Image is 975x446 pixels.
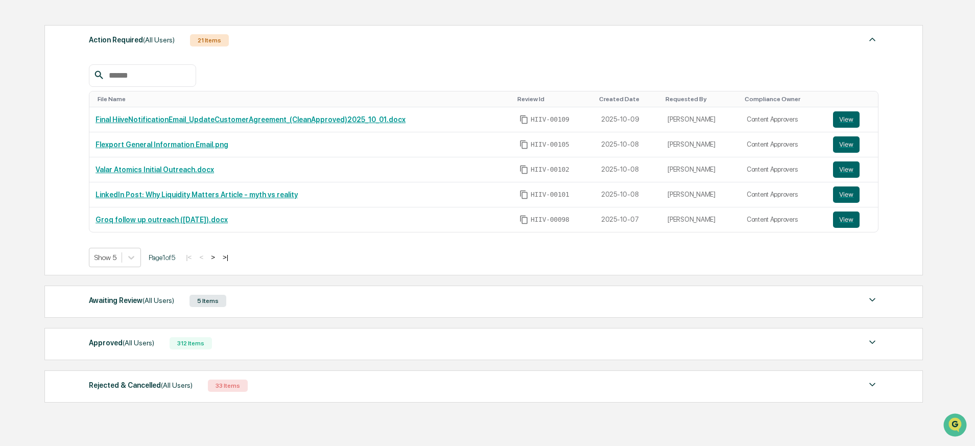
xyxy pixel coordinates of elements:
span: Page 1 of 5 [149,253,175,262]
span: HIIV-00105 [531,140,569,149]
button: > [208,253,218,262]
img: caret [866,379,878,391]
span: HIIV-00101 [531,191,569,199]
span: (All Users) [161,381,193,389]
td: 2025-10-08 [595,157,661,182]
a: 🗄️Attestations [70,125,131,143]
div: Toggle SortBy [665,96,736,103]
div: 33 Items [208,380,248,392]
div: Toggle SortBy [599,96,657,103]
span: Preclearance [20,129,66,139]
img: caret [866,294,878,306]
td: 2025-10-08 [595,132,661,157]
span: (All Users) [143,36,175,44]
span: Attestations [84,129,127,139]
span: Copy Id [519,190,529,199]
div: 21 Items [190,34,229,46]
img: 1746055101610-c473b297-6a78-478c-a979-82029cc54cd1 [10,78,29,97]
span: Copy Id [519,165,529,174]
a: Final HiiveNotificationEmail_UpdateCustomerAgreement_(CleanApproved)2025_10_01.docx [96,115,406,124]
span: Copy Id [519,215,529,224]
span: HIIV-00098 [531,216,569,224]
td: Content Approvers [741,182,827,207]
div: Action Required [89,33,175,46]
div: Toggle SortBy [517,96,591,103]
a: View [833,136,872,153]
a: 🖐️Preclearance [6,125,70,143]
button: >| [220,253,231,262]
button: < [196,253,206,262]
td: Content Approvers [741,132,827,157]
span: Copy Id [519,115,529,124]
td: Content Approvers [741,207,827,232]
a: View [833,186,872,203]
td: [PERSON_NAME] [661,132,741,157]
div: We're offline, we'll be back soon [35,88,133,97]
button: |< [183,253,195,262]
img: caret [866,336,878,348]
td: Content Approvers [741,157,827,182]
td: [PERSON_NAME] [661,157,741,182]
div: Start new chat [35,78,168,88]
div: 🖐️ [10,130,18,138]
td: [PERSON_NAME] [661,107,741,132]
a: Groq follow up outreach ([DATE]).docx [96,216,228,224]
button: View [833,161,860,178]
span: (All Users) [142,296,174,304]
a: LinkedIn Post: Why Liquidity Matters Article - myth vs reality [96,191,298,199]
span: HIIV-00102 [531,166,569,174]
div: Rejected & Cancelled [89,379,193,392]
td: [PERSON_NAME] [661,207,741,232]
a: 🔎Data Lookup [6,144,68,162]
button: View [833,212,860,228]
button: View [833,111,860,128]
td: [PERSON_NAME] [661,182,741,207]
div: Awaiting Review [89,294,174,307]
div: 🗄️ [74,130,82,138]
div: Approved [89,336,154,349]
a: View [833,161,872,178]
iframe: Open customer support [942,412,970,440]
div: 312 Items [170,337,212,349]
td: 2025-10-08 [595,182,661,207]
img: caret [866,33,878,45]
button: View [833,136,860,153]
a: Powered byPylon [72,173,124,181]
td: 2025-10-09 [595,107,661,132]
span: (All Users) [123,339,154,347]
button: Start new chat [174,81,186,93]
div: Toggle SortBy [98,96,509,103]
td: 2025-10-07 [595,207,661,232]
div: 🔎 [10,149,18,157]
div: Toggle SortBy [835,96,874,103]
span: HIIV-00109 [531,115,569,124]
button: View [833,186,860,203]
span: Pylon [102,173,124,181]
div: 5 Items [189,295,226,307]
a: View [833,212,872,228]
td: Content Approvers [741,107,827,132]
span: Copy Id [519,140,529,149]
a: Valar Atomics Initial Outreach.docx [96,166,214,174]
p: How can we help? [10,21,186,38]
span: Data Lookup [20,148,64,158]
a: View [833,111,872,128]
div: Toggle SortBy [745,96,823,103]
a: Flexport General Information Email.png [96,140,228,149]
